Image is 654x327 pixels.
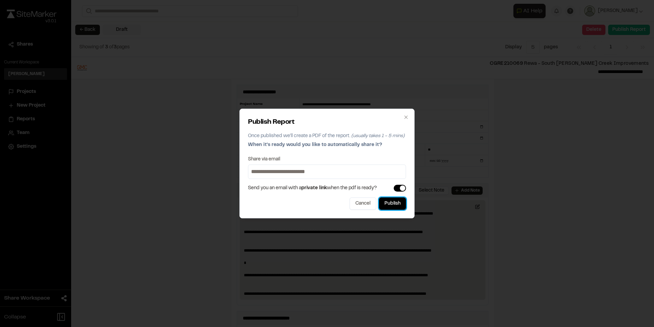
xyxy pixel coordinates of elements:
span: private link [301,186,327,190]
span: (usually takes 1 - 5 mins) [351,134,405,138]
span: When it's ready would you like to automatically share it? [248,143,382,147]
button: Cancel [350,197,376,210]
label: Share via email [248,157,280,162]
button: Publish [379,197,406,210]
h2: Publish Report [248,117,406,128]
p: Once published we'll create a PDF of the report. [248,132,406,140]
span: Send you an email with a when the pdf is ready? [248,184,377,192]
